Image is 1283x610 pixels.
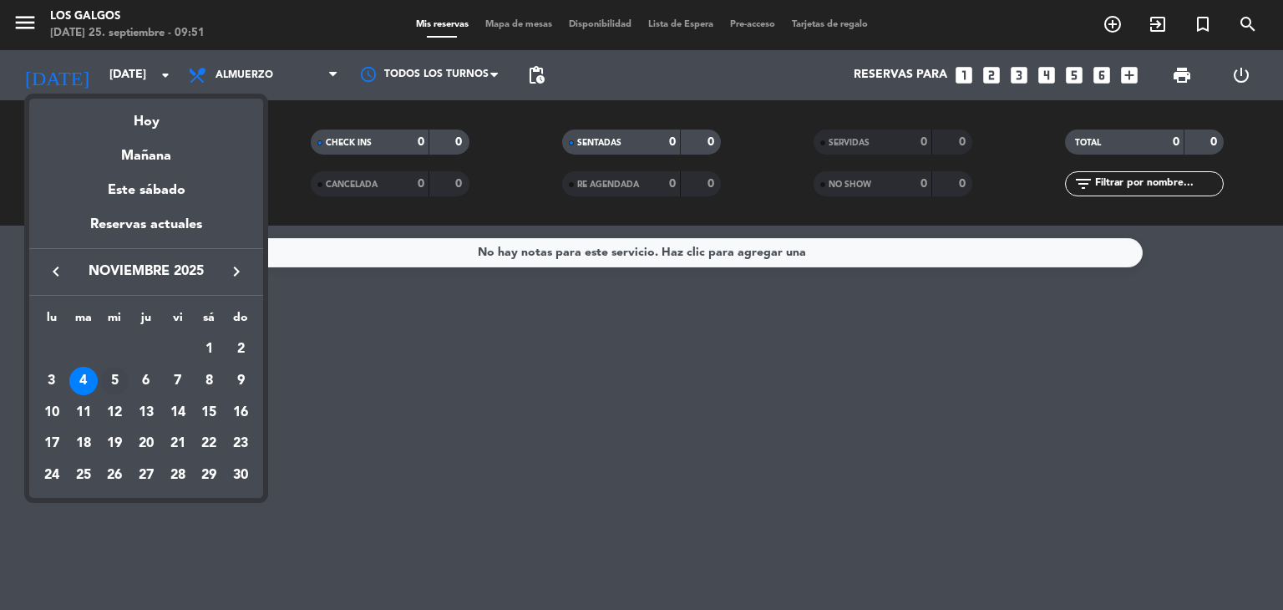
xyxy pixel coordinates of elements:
div: 18 [69,430,98,458]
th: jueves [130,308,162,334]
div: 6 [132,367,160,395]
div: 14 [164,399,192,427]
td: 21 de noviembre de 2025 [162,428,194,460]
td: 22 de noviembre de 2025 [194,428,226,460]
th: domingo [225,308,256,334]
div: 19 [100,430,129,458]
div: Este sábado [29,167,263,214]
td: 3 de noviembre de 2025 [36,365,68,397]
td: 2 de noviembre de 2025 [225,333,256,365]
td: 6 de noviembre de 2025 [130,365,162,397]
div: 9 [226,367,255,395]
i: keyboard_arrow_left [46,262,66,282]
th: viernes [162,308,194,334]
td: 8 de noviembre de 2025 [194,365,226,397]
div: 21 [164,430,192,458]
th: lunes [36,308,68,334]
td: 7 de noviembre de 2025 [162,365,194,397]
div: Reservas actuales [29,214,263,248]
div: 8 [195,367,223,395]
th: miércoles [99,308,130,334]
th: martes [68,308,99,334]
td: 9 de noviembre de 2025 [225,365,256,397]
div: 16 [226,399,255,427]
div: 22 [195,430,223,458]
td: 15 de noviembre de 2025 [194,397,226,429]
td: 10 de noviembre de 2025 [36,397,68,429]
div: 11 [69,399,98,427]
td: 14 de noviembre de 2025 [162,397,194,429]
td: 29 de noviembre de 2025 [194,460,226,491]
div: 26 [100,461,129,490]
td: 17 de noviembre de 2025 [36,428,68,460]
div: Mañana [29,133,263,167]
td: 28 de noviembre de 2025 [162,460,194,491]
div: 10 [38,399,66,427]
div: 12 [100,399,129,427]
div: 7 [164,367,192,395]
div: 5 [100,367,129,395]
td: 19 de noviembre de 2025 [99,428,130,460]
div: 20 [132,430,160,458]
div: 17 [38,430,66,458]
div: 28 [164,461,192,490]
th: sábado [194,308,226,334]
td: 24 de noviembre de 2025 [36,460,68,491]
td: 1 de noviembre de 2025 [194,333,226,365]
td: 23 de noviembre de 2025 [225,428,256,460]
div: 24 [38,461,66,490]
td: 26 de noviembre de 2025 [99,460,130,491]
td: 4 de noviembre de 2025 [68,365,99,397]
td: 13 de noviembre de 2025 [130,397,162,429]
td: NOV. [36,333,194,365]
td: 16 de noviembre de 2025 [225,397,256,429]
div: 3 [38,367,66,395]
div: 29 [195,461,223,490]
td: 30 de noviembre de 2025 [225,460,256,491]
i: keyboard_arrow_right [226,262,246,282]
td: 27 de noviembre de 2025 [130,460,162,491]
td: 12 de noviembre de 2025 [99,397,130,429]
div: 25 [69,461,98,490]
div: 1 [195,335,223,363]
div: 23 [226,430,255,458]
div: 15 [195,399,223,427]
td: 20 de noviembre de 2025 [130,428,162,460]
div: Hoy [29,99,263,133]
td: 11 de noviembre de 2025 [68,397,99,429]
button: keyboard_arrow_left [41,261,71,282]
div: 13 [132,399,160,427]
div: 30 [226,461,255,490]
td: 18 de noviembre de 2025 [68,428,99,460]
span: noviembre 2025 [71,261,221,282]
div: 4 [69,367,98,395]
div: 2 [226,335,255,363]
button: keyboard_arrow_right [221,261,251,282]
td: 25 de noviembre de 2025 [68,460,99,491]
div: 27 [132,461,160,490]
td: 5 de noviembre de 2025 [99,365,130,397]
